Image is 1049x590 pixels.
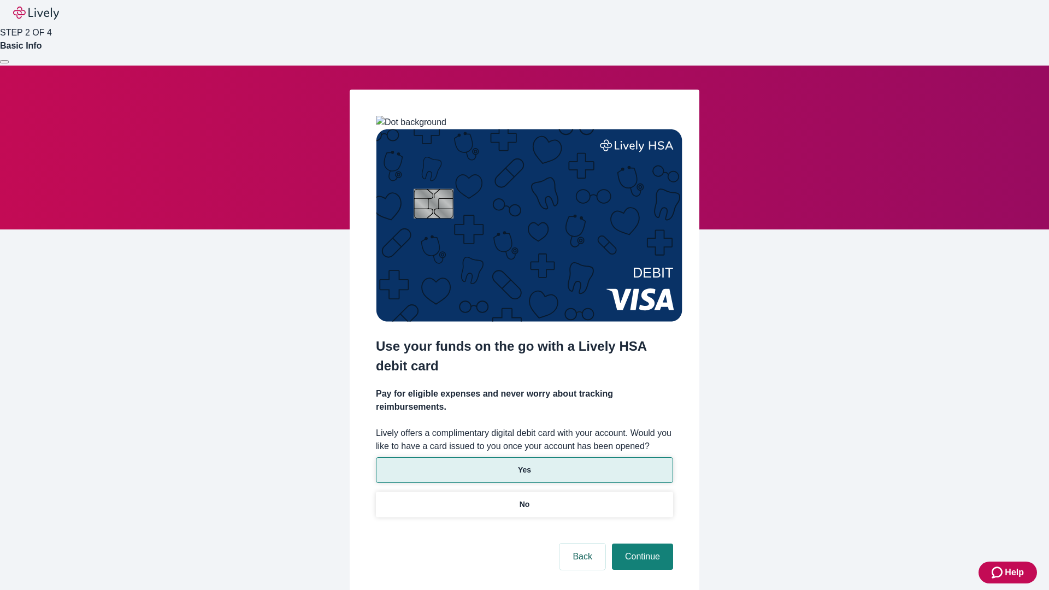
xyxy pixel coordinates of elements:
[376,129,682,322] img: Debit card
[376,457,673,483] button: Yes
[612,544,673,570] button: Continue
[376,387,673,414] h4: Pay for eligible expenses and never worry about tracking reimbursements.
[1005,566,1024,579] span: Help
[376,337,673,376] h2: Use your funds on the go with a Lively HSA debit card
[518,464,531,476] p: Yes
[376,492,673,517] button: No
[13,7,59,20] img: Lively
[559,544,605,570] button: Back
[979,562,1037,583] button: Zendesk support iconHelp
[376,427,673,453] label: Lively offers a complimentary digital debit card with your account. Would you like to have a card...
[992,566,1005,579] svg: Zendesk support icon
[376,116,446,129] img: Dot background
[520,499,530,510] p: No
